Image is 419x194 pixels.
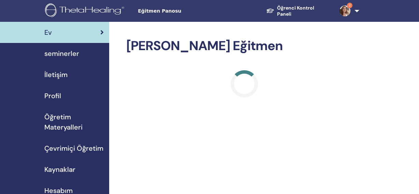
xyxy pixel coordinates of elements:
span: Profil [44,91,61,101]
img: logo.png [45,3,127,19]
span: Çevrimiçi Öğretim [44,143,103,153]
span: Kaynaklar [44,164,75,175]
span: Ev [44,27,52,38]
img: default.jpg [339,5,350,16]
span: İletişim [44,70,68,80]
span: seminerler [44,48,79,59]
span: Eğitmen Panosu [138,8,240,15]
h2: [PERSON_NAME] Eğitmen [126,38,362,54]
span: 2 [347,3,352,8]
a: Öğrenci Kontrol Paneli [261,2,334,20]
img: graduation-cap-white.svg [266,8,274,13]
span: Öğretim Materyalleri [44,112,104,132]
